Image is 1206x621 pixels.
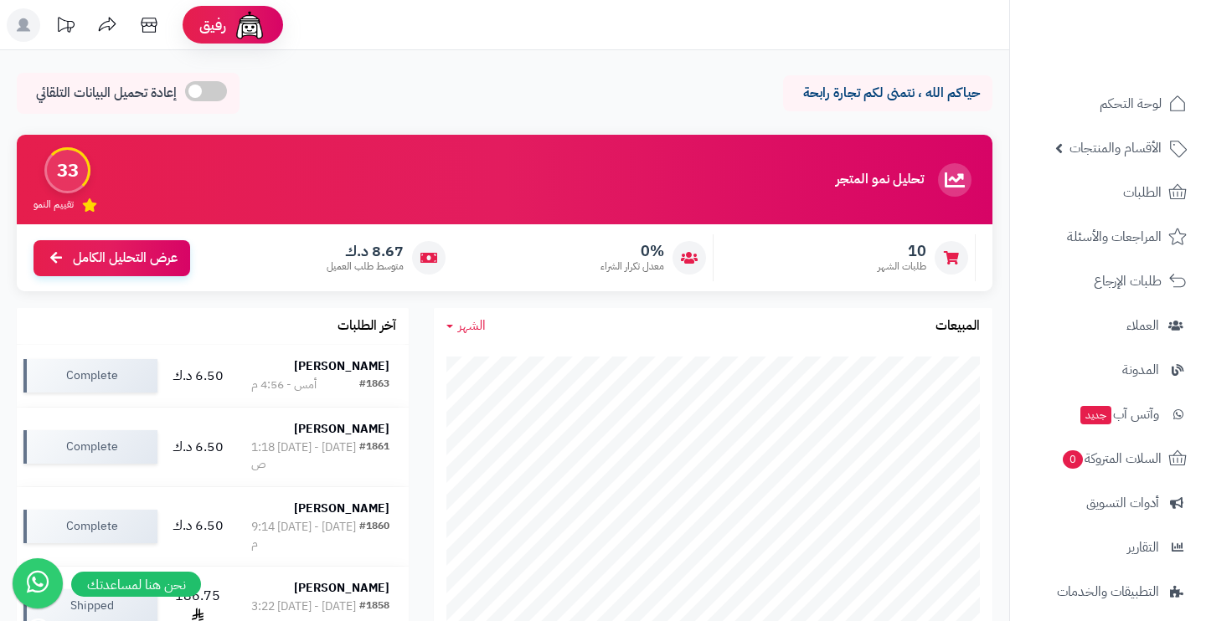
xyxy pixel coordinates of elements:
span: أدوات التسويق [1086,491,1159,515]
a: التقارير [1020,527,1196,567]
span: الشهر [458,316,486,336]
div: [DATE] - [DATE] 9:14 م [251,519,359,552]
div: أمس - 4:56 م [251,377,317,393]
strong: [PERSON_NAME] [294,420,389,438]
a: المراجعات والأسئلة [1020,217,1196,257]
span: جديد [1080,406,1111,424]
span: المدونة [1122,358,1159,382]
span: 8.67 د.ك [327,242,404,260]
a: المدونة [1020,350,1196,390]
a: تحديثات المنصة [44,8,86,46]
span: معدل تكرار الشراء [600,259,664,274]
span: التطبيقات والخدمات [1057,580,1159,603]
img: ai-face.png [233,8,266,42]
span: التقارير [1127,536,1159,559]
span: تقييم النمو [33,198,74,212]
div: Complete [23,510,157,543]
span: الطلبات [1123,181,1162,204]
a: طلبات الإرجاع [1020,261,1196,301]
h3: المبيعات [935,319,980,334]
a: السلات المتروكة0 [1020,439,1196,479]
div: [DATE] - [DATE] 1:18 ص [251,439,359,473]
a: أدوات التسويق [1020,483,1196,523]
h3: تحليل نمو المتجر [836,172,924,187]
a: لوحة التحكم [1020,84,1196,124]
span: طلبات الشهر [878,259,926,274]
h3: آخر الطلبات [338,319,396,334]
strong: [PERSON_NAME] [294,357,389,375]
strong: [PERSON_NAME] [294,500,389,517]
td: 6.50 د.ك [164,487,232,566]
div: #1861 [359,439,389,473]
span: عرض التحليل الكامل [73,249,178,268]
span: رفيق [199,15,226,35]
a: التطبيقات والخدمات [1020,572,1196,612]
span: المراجعات والأسئلة [1067,225,1162,249]
div: #1860 [359,519,389,552]
a: عرض التحليل الكامل [33,240,190,276]
span: 0% [600,242,664,260]
span: إعادة تحميل البيانات التلقائي [36,84,177,103]
span: العملاء [1126,314,1159,337]
img: logo-2.png [1092,44,1190,80]
div: #1863 [359,377,389,393]
a: وآتس آبجديد [1020,394,1196,434]
p: حياكم الله ، نتمنى لكم تجارة رابحة [796,84,980,103]
td: 6.50 د.ك [164,408,232,486]
div: Complete [23,430,157,464]
span: الأقسام والمنتجات [1069,136,1162,160]
span: 10 [878,242,926,260]
strong: [PERSON_NAME] [294,579,389,597]
td: 6.50 د.ك [164,345,232,407]
span: 0 [1063,450,1083,469]
div: Complete [23,359,157,393]
a: الطلبات [1020,172,1196,213]
span: لوحة التحكم [1100,92,1162,115]
span: طلبات الإرجاع [1094,269,1162,293]
span: متوسط طلب العميل [327,259,404,274]
span: وآتس آب [1079,403,1159,426]
a: العملاء [1020,305,1196,346]
a: الشهر [446,316,486,336]
span: السلات المتروكة [1061,447,1162,470]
